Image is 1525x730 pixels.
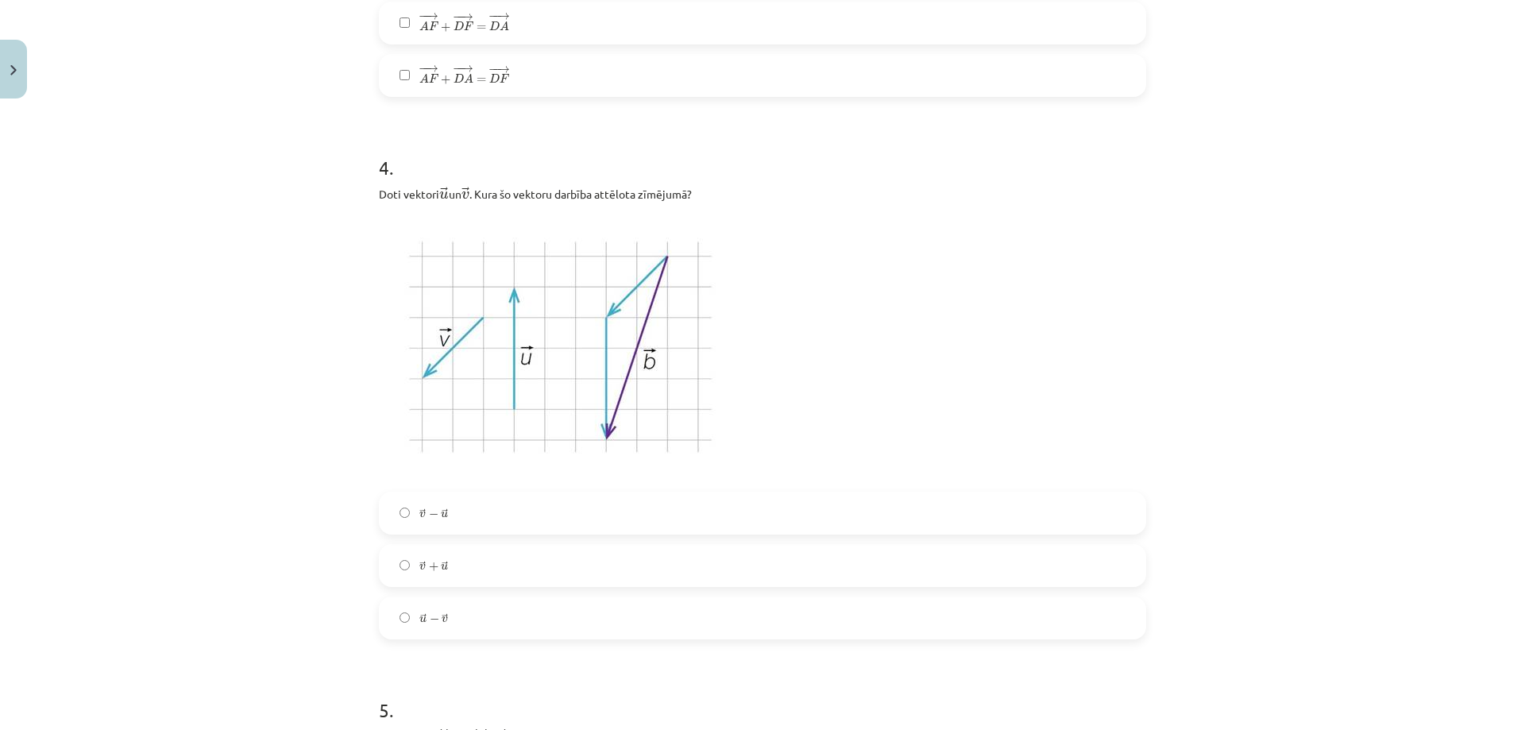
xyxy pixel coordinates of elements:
[419,73,429,83] span: A
[442,616,448,623] span: v
[489,21,500,30] span: D
[492,66,495,73] span: −
[497,66,510,73] span: →
[477,78,486,83] span: =
[441,512,448,518] span: u
[488,13,498,20] span: −
[419,65,428,72] span: −
[430,614,439,624] span: −
[457,14,459,21] span: −
[464,73,473,83] span: A
[489,74,500,83] span: D
[454,21,464,30] span: D
[379,183,1146,203] p: Doti vektori un . Kura šo vektoru darbība attēlota zīmējumā?
[453,65,462,72] span: −
[488,66,498,73] span: −
[461,65,473,72] span: →
[461,14,473,21] span: →
[419,512,426,518] span: v
[429,21,438,30] span: F
[419,13,428,20] span: −
[454,74,464,83] span: D
[453,14,462,21] span: −
[441,564,448,570] span: u
[10,65,17,75] img: icon-close-lesson-0947bae3869378f0d4975bcd49f059093ad1ed9edebbc8119c70593378902aed.svg
[379,671,1146,720] h1: 5 .
[419,564,426,570] span: v
[464,21,473,30] span: F
[439,191,449,199] span: u
[429,74,438,83] span: F
[461,191,469,199] span: v
[457,65,459,72] span: −
[426,13,438,20] span: →
[500,74,509,83] span: F
[426,65,438,72] span: →
[497,13,510,20] span: →
[379,129,1146,178] h1: 4 .
[500,21,509,30] span: A
[419,616,427,623] span: u
[441,22,450,32] span: +
[477,25,486,30] span: =
[492,13,495,20] span: −
[419,21,429,30] span: A
[429,562,438,571] span: +
[441,75,450,84] span: +
[429,509,438,519] span: −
